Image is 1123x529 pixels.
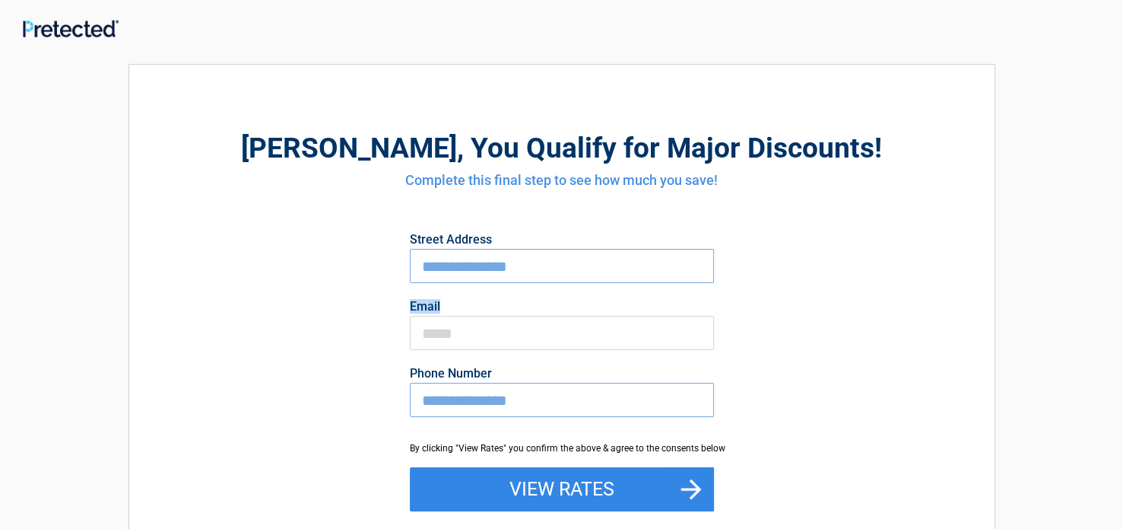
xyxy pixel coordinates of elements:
[410,301,714,313] label: Email
[23,20,119,37] img: Main Logo
[410,467,714,511] button: View Rates
[410,234,714,246] label: Street Address
[213,129,911,167] h2: , You Qualify for Major Discounts!
[241,132,457,164] span: [PERSON_NAME]
[213,170,911,190] h4: Complete this final step to see how much you save!
[410,368,714,380] label: Phone Number
[410,441,714,455] div: By clicking "View Rates" you confirm the above & agree to the consents below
